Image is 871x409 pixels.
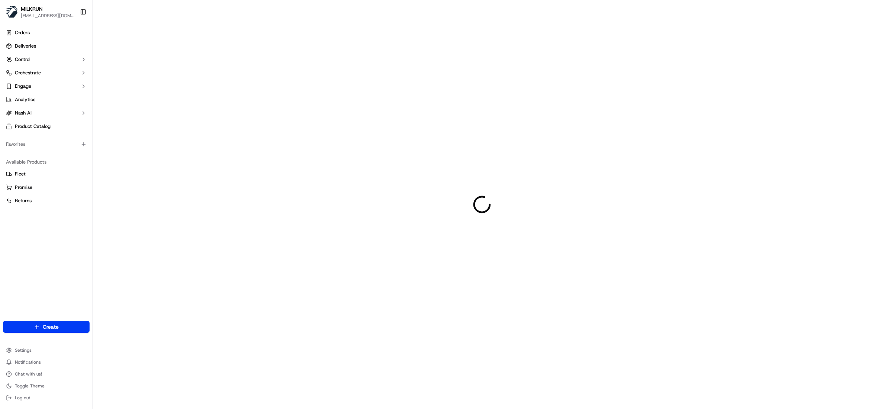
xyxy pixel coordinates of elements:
[3,195,90,207] button: Returns
[3,40,90,52] a: Deliveries
[15,197,32,204] span: Returns
[15,83,31,90] span: Engage
[3,94,90,106] a: Analytics
[3,381,90,391] button: Toggle Theme
[15,96,35,103] span: Analytics
[3,393,90,403] button: Log out
[6,6,18,18] img: MILKRUN
[15,123,51,130] span: Product Catalog
[6,184,87,191] a: Promise
[3,321,90,333] button: Create
[3,54,90,65] button: Control
[15,110,32,116] span: Nash AI
[15,371,42,377] span: Chat with us!
[3,3,77,21] button: MILKRUNMILKRUN[EMAIL_ADDRESS][DOMAIN_NAME]
[3,120,90,132] a: Product Catalog
[15,383,45,389] span: Toggle Theme
[3,369,90,379] button: Chat with us!
[15,184,32,191] span: Promise
[15,70,41,76] span: Orchestrate
[3,107,90,119] button: Nash AI
[3,357,90,367] button: Notifications
[3,27,90,39] a: Orders
[3,138,90,150] div: Favorites
[3,80,90,92] button: Engage
[6,171,87,177] a: Fleet
[43,323,59,331] span: Create
[21,5,43,13] button: MILKRUN
[15,56,30,63] span: Control
[15,347,32,353] span: Settings
[3,156,90,168] div: Available Products
[3,168,90,180] button: Fleet
[15,171,26,177] span: Fleet
[15,359,41,365] span: Notifications
[21,13,74,19] button: [EMAIL_ADDRESS][DOMAIN_NAME]
[15,43,36,49] span: Deliveries
[15,29,30,36] span: Orders
[3,181,90,193] button: Promise
[3,67,90,79] button: Orchestrate
[3,345,90,355] button: Settings
[6,197,87,204] a: Returns
[15,395,30,401] span: Log out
